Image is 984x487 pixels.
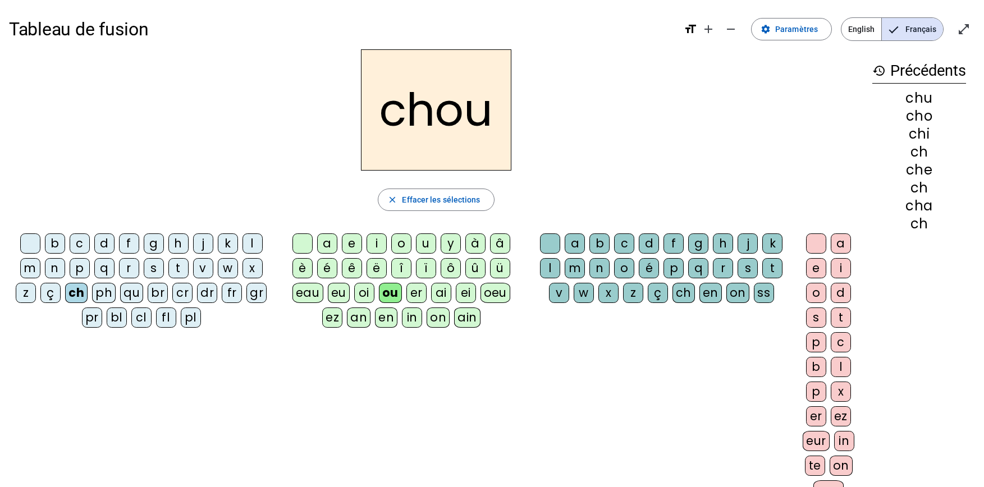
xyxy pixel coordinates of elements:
[387,195,397,205] mat-icon: close
[803,431,830,451] div: eur
[456,283,476,303] div: ei
[639,233,659,254] div: d
[574,283,594,303] div: w
[168,233,189,254] div: h
[697,18,720,40] button: Augmenter la taille de la police
[156,307,176,328] div: fl
[193,233,213,254] div: j
[70,233,90,254] div: c
[441,258,461,278] div: ô
[831,233,851,254] div: a
[762,233,782,254] div: k
[465,233,486,254] div: à
[131,307,152,328] div: cl
[242,258,263,278] div: x
[490,258,510,278] div: ü
[831,382,851,402] div: x
[347,307,370,328] div: an
[454,307,480,328] div: ain
[751,18,832,40] button: Paramètres
[738,233,758,254] div: j
[328,283,350,303] div: eu
[724,22,738,36] mat-icon: remove
[540,258,560,278] div: l
[402,307,422,328] div: in
[431,283,451,303] div: ai
[726,283,749,303] div: on
[322,307,342,328] div: ez
[872,91,966,105] div: chu
[367,258,387,278] div: ë
[688,233,708,254] div: g
[20,258,40,278] div: m
[688,258,708,278] div: q
[872,145,966,159] div: ch
[441,233,461,254] div: y
[882,18,943,40] span: Français
[720,18,742,40] button: Diminuer la taille de la police
[9,11,675,47] h1: Tableau de fusion
[197,283,217,303] div: dr
[375,307,397,328] div: en
[549,283,569,303] div: v
[292,258,313,278] div: è
[831,357,851,377] div: l
[806,307,826,328] div: s
[144,233,164,254] div: g
[831,332,851,352] div: c
[806,258,826,278] div: e
[684,22,697,36] mat-icon: format_size
[872,58,966,84] h3: Précédents
[148,283,168,303] div: br
[181,307,201,328] div: pl
[16,283,36,303] div: z
[168,258,189,278] div: t
[614,233,634,254] div: c
[841,17,944,41] mat-button-toggle-group: Language selection
[831,283,851,303] div: d
[193,258,213,278] div: v
[805,456,825,476] div: te
[367,233,387,254] div: i
[702,22,715,36] mat-icon: add
[246,283,267,303] div: gr
[834,431,854,451] div: in
[144,258,164,278] div: s
[92,283,116,303] div: ph
[872,181,966,195] div: ch
[699,283,722,303] div: en
[589,233,610,254] div: b
[342,258,362,278] div: ê
[872,64,886,77] mat-icon: history
[713,258,733,278] div: r
[672,283,695,303] div: ch
[738,258,758,278] div: s
[427,307,450,328] div: on
[119,258,139,278] div: r
[379,283,402,303] div: ou
[317,258,337,278] div: é
[416,233,436,254] div: u
[172,283,193,303] div: cr
[872,109,966,123] div: cho
[762,258,782,278] div: t
[94,233,115,254] div: d
[565,233,585,254] div: a
[775,22,818,36] span: Paramètres
[70,258,90,278] div: p
[218,233,238,254] div: k
[872,127,966,141] div: chi
[872,163,966,177] div: che
[806,382,826,402] div: p
[119,233,139,254] div: f
[663,233,684,254] div: f
[831,258,851,278] div: i
[107,307,127,328] div: bl
[378,189,494,211] button: Effacer les sélections
[342,233,362,254] div: e
[94,258,115,278] div: q
[614,258,634,278] div: o
[222,283,242,303] div: fr
[40,283,61,303] div: ç
[565,258,585,278] div: m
